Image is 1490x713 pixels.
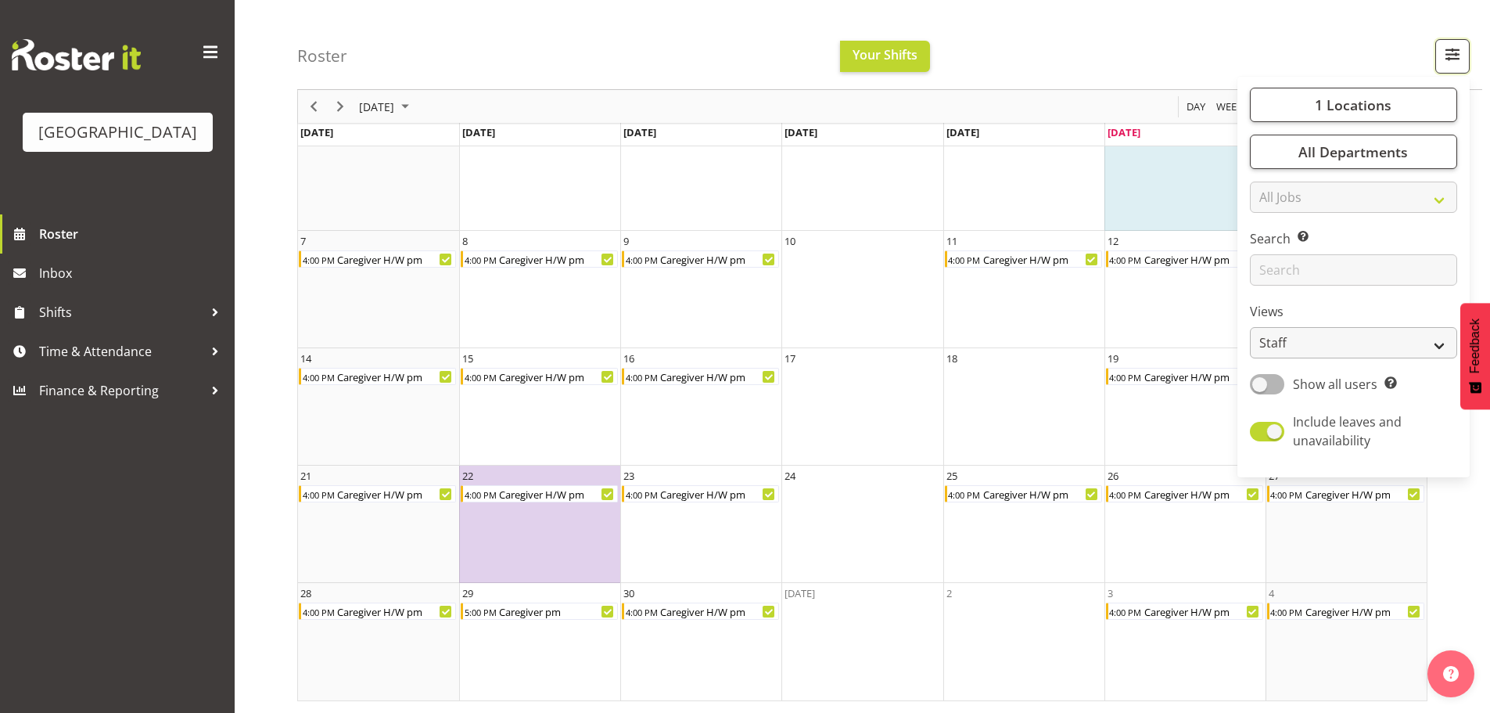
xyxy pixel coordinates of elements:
div: Caregiver H/W pm [336,603,455,619]
td: Sunday, September 7, 2025 [298,231,459,348]
div: 12 [1108,233,1118,249]
div: Caregiver H/W pm [982,486,1101,502]
div: 4:00 PM [1108,369,1143,384]
div: 4:00 PM [624,603,659,619]
span: Show all users [1293,376,1377,393]
span: Include leaves and unavailability [1293,413,1402,449]
button: Next [330,97,351,117]
button: All Departments [1250,135,1457,169]
div: Caregiver H/W pm Begin From Tuesday, September 30, 2025 at 4:00:00 PM GMT+13:00 Ends At Tuesday, ... [622,603,779,620]
div: Caregiver H/W pm Begin From Friday, September 12, 2025 at 4:00:00 PM GMT+12:00 Ends At Friday, Se... [1106,250,1263,268]
div: 14 [300,351,311,366]
span: Time & Attendance [39,340,203,363]
div: Caregiver H/W pm [497,369,617,384]
div: 4:00 PM [1269,603,1304,619]
h4: Roster [297,47,347,65]
td: Wednesday, September 3, 2025 [781,113,942,231]
div: Caregiver H/W pm Begin From Friday, September 19, 2025 at 4:00:00 PM GMT+12:00 Ends At Friday, Se... [1106,368,1263,385]
td: Saturday, September 27, 2025 [1266,466,1427,583]
div: Caregiver H/W pm Begin From Thursday, September 11, 2025 at 4:00:00 PM GMT+12:00 Ends At Thursday... [945,250,1102,268]
span: Week [1215,97,1244,117]
div: 4:00 PM [1108,251,1143,267]
div: Caregiver H/W pm Begin From Tuesday, September 9, 2025 at 4:00:00 PM GMT+12:00 Ends At Tuesday, S... [622,250,779,268]
div: Caregiver H/W pm [336,251,455,267]
div: 4:00 PM [463,486,497,502]
div: Caregiver H/W pm Begin From Sunday, September 28, 2025 at 4:00:00 PM GMT+13:00 Ends At Sunday, Se... [299,603,456,620]
button: Your Shifts [840,41,930,72]
span: Day [1185,97,1207,117]
div: 29 [462,585,473,601]
div: Caregiver H/W pm Begin From Saturday, September 27, 2025 at 4:00:00 PM GMT+12:00 Ends At Saturday... [1267,485,1424,502]
td: Friday, September 5, 2025 [1104,113,1266,231]
span: Finance & Reporting [39,379,203,402]
div: 8 [462,233,468,249]
div: 17 [784,351,795,366]
div: [GEOGRAPHIC_DATA] [38,121,197,144]
button: September 2025 [357,97,416,117]
td: Sunday, September 14, 2025 [298,348,459,466]
span: [DATE] [462,125,495,139]
div: Caregiver H/W pm [659,486,778,502]
div: Caregiver H/W pm Begin From Thursday, September 25, 2025 at 4:00:00 PM GMT+12:00 Ends At Thursday... [945,485,1102,502]
td: Tuesday, September 9, 2025 [620,231,781,348]
div: Caregiver H/W pm Begin From Saturday, October 4, 2025 at 4:00:00 PM GMT+13:00 Ends At Saturday, O... [1267,603,1424,620]
div: 4:00 PM [1269,486,1304,502]
div: [DATE] [784,585,815,601]
div: Caregiver H/W pm Begin From Tuesday, September 16, 2025 at 4:00:00 PM GMT+12:00 Ends At Tuesday, ... [622,368,779,385]
div: Caregiver H/W pm [1143,251,1262,267]
button: Feedback - Show survey [1460,303,1490,409]
td: Wednesday, September 10, 2025 [781,231,942,348]
td: Tuesday, September 16, 2025 [620,348,781,466]
div: 30 [623,585,634,601]
td: Sunday, August 31, 2025 [298,113,459,231]
div: 24 [784,468,795,484]
td: Friday, September 19, 2025 [1104,348,1266,466]
div: 4:00 PM [947,251,982,267]
td: Monday, September 29, 2025 [459,583,620,700]
td: Monday, September 15, 2025 [459,348,620,466]
button: Timeline Day [1184,97,1208,117]
span: [DATE] [1108,125,1140,139]
div: 4:00 PM [624,486,659,502]
td: Tuesday, September 30, 2025 [620,583,781,700]
button: Timeline Week [1214,97,1246,117]
div: Caregiver H/W pm Begin From Monday, September 15, 2025 at 4:00:00 PM GMT+12:00 Ends At Monday, Se... [461,368,618,385]
div: Caregiver H/W pm [497,486,617,502]
span: All Departments [1298,142,1408,161]
td: Thursday, September 4, 2025 [943,113,1104,231]
div: 25 [946,468,957,484]
td: Thursday, October 2, 2025 [943,583,1104,700]
button: 1 Locations [1250,88,1457,122]
span: [DATE] [784,125,817,139]
div: Next [327,90,354,123]
div: 28 [300,585,311,601]
div: 4:00 PM [301,369,336,384]
img: Rosterit website logo [12,39,141,70]
div: 9 [623,233,629,249]
input: Search [1250,254,1457,286]
div: 5:00 PM [463,603,497,619]
div: 4:00 PM [301,603,336,619]
div: 22 [462,468,473,484]
label: Search [1250,229,1457,248]
td: Sunday, September 21, 2025 [298,466,459,583]
div: Caregiver H/W pm [1304,603,1424,619]
img: help-xxl-2.png [1443,666,1459,682]
div: Caregiver H/W pm [1143,603,1262,619]
div: Caregiver H/W pm Begin From Sunday, September 21, 2025 at 4:00:00 PM GMT+12:00 Ends At Sunday, Se... [299,485,456,502]
div: Caregiver H/W pm Begin From Tuesday, September 23, 2025 at 4:00:00 PM GMT+12:00 Ends At Tuesday, ... [622,485,779,502]
div: Caregiver pm Begin From Monday, September 29, 2025 at 5:00:00 PM GMT+13:00 Ends At Monday, Septem... [461,603,618,620]
div: Caregiver H/W pm Begin From Monday, September 8, 2025 at 4:00:00 PM GMT+12:00 Ends At Monday, Sep... [461,250,618,268]
div: Caregiver H/W pm [659,369,778,384]
div: 16 [623,351,634,366]
div: 21 [300,468,311,484]
div: Caregiver H/W pm [659,603,778,619]
div: 19 [1108,351,1118,366]
span: Roster [39,222,227,246]
td: Tuesday, September 2, 2025 [620,113,781,231]
div: 4:00 PM [301,486,336,502]
div: 4:00 PM [1108,603,1143,619]
div: 10 [784,233,795,249]
div: Caregiver H/W pm Begin From Friday, September 26, 2025 at 4:00:00 PM GMT+12:00 Ends At Friday, Se... [1106,485,1263,502]
button: Previous [303,97,325,117]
